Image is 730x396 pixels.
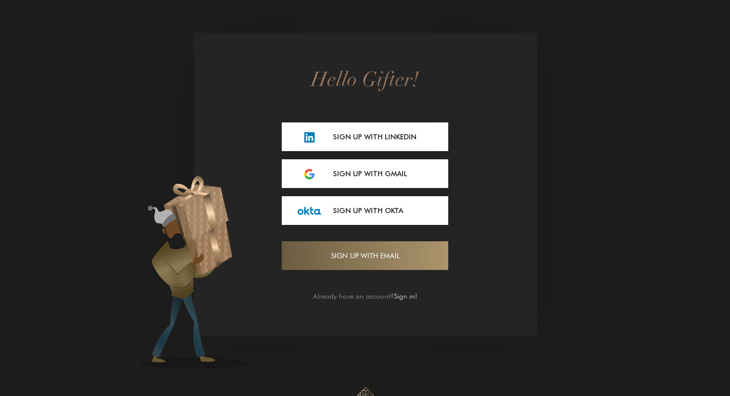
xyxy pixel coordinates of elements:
a: Sign up with email [282,241,448,270]
span: Sign Up With Linkedin [325,133,416,142]
img: Linkedin icon [304,132,315,143]
span: Sign Up With Okta [325,206,403,216]
a: Okta iconSign Up With Okta [282,196,448,225]
a: Google iconSign Up With Gmail [282,159,448,188]
h1: Hello Gifter! [311,67,419,93]
a: Sign in! [394,292,417,300]
img: Google icon [304,169,315,180]
img: Okta icon [298,207,321,215]
span: Already have an account? [313,292,394,300]
span: Sign Up With Gmail [325,170,407,179]
a: Linkedin iconSign Up With Linkedin [282,122,448,151]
